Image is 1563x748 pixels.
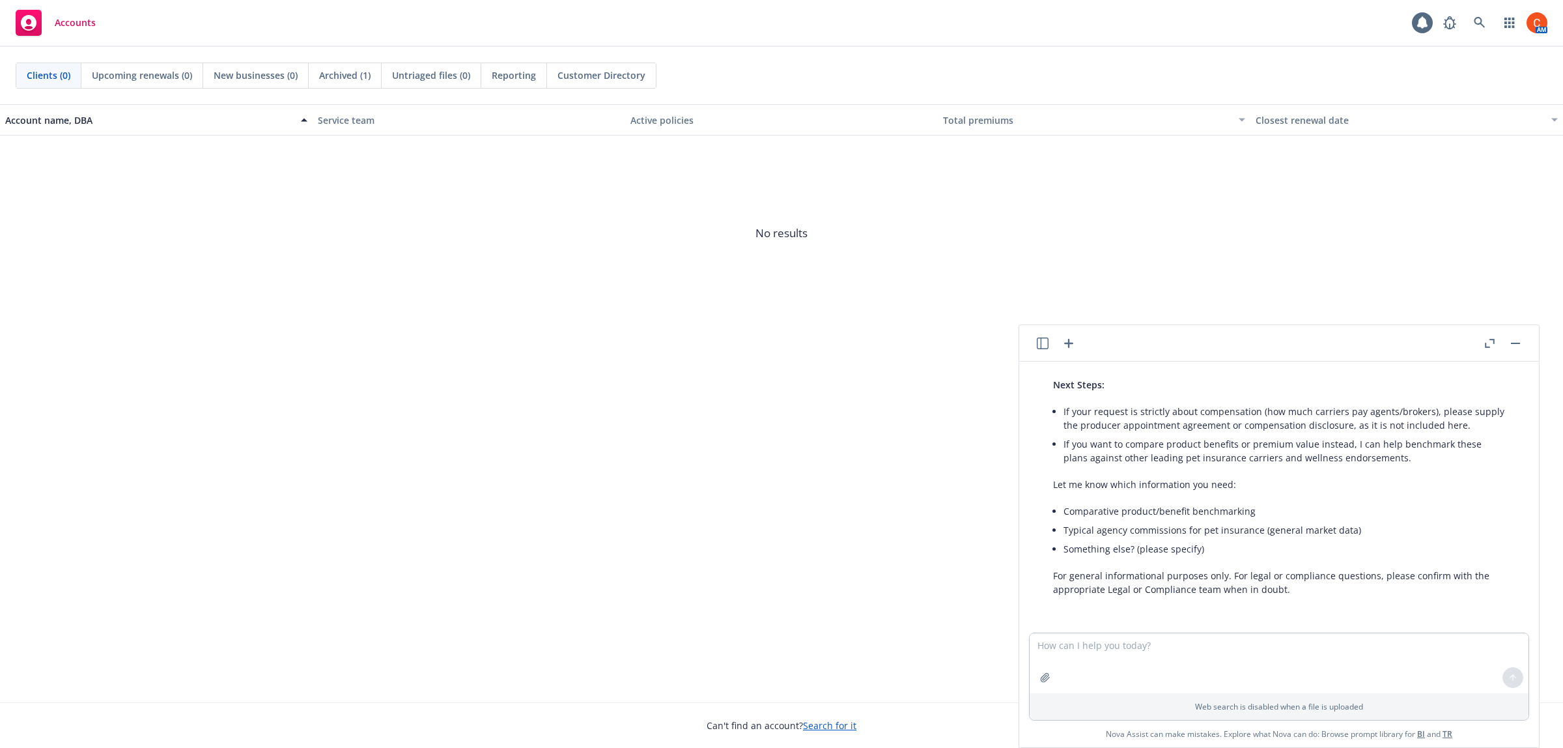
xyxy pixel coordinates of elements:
li: If you want to compare product benefits or premium value instead, I can help benchmark these plan... [1063,435,1505,467]
div: Total premiums [943,113,1231,127]
li: Typical agency commissions for pet insurance (general market data) [1063,521,1505,539]
span: Reporting [492,68,536,82]
a: TR [1443,728,1452,740]
a: Switch app [1497,10,1523,36]
a: Search [1467,10,1493,36]
button: Total premiums [938,104,1250,136]
button: Active policies [625,104,938,136]
p: Web search is disabled when a file is uploaded [1037,701,1521,712]
span: Customer Directory [557,68,645,82]
span: Upcoming renewals (0) [92,68,192,82]
a: Accounts [10,5,101,41]
li: If your request is strictly about compensation (how much carriers pay agents/brokers), please sup... [1063,402,1505,435]
span: New businesses (0) [214,68,298,82]
span: Can't find an account? [707,719,856,732]
span: Clients (0) [27,68,70,82]
button: Closest renewal date [1250,104,1563,136]
p: Let me know which information you need: [1053,478,1505,491]
p: For general informational purposes only. For legal or compliance questions, please confirm with t... [1053,569,1505,596]
li: Comparative product/benefit benchmarking [1063,502,1505,521]
div: Closest renewal date [1256,113,1543,127]
div: Service team [318,113,620,127]
span: Next Steps: [1053,379,1105,391]
span: Accounts [55,18,96,28]
span: Untriaged files (0) [392,68,470,82]
span: Archived (1) [319,68,371,82]
div: Account name, DBA [5,113,293,127]
a: Report a Bug [1437,10,1463,36]
a: BI [1417,728,1425,740]
a: Search for it [803,719,856,732]
span: Nova Assist can make mistakes. Explore what Nova can do: Browse prompt library for and [1024,721,1534,747]
li: Something else? (please specify) [1063,539,1505,558]
button: Service team [313,104,625,136]
div: Active policies [630,113,933,127]
img: photo [1527,12,1547,33]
